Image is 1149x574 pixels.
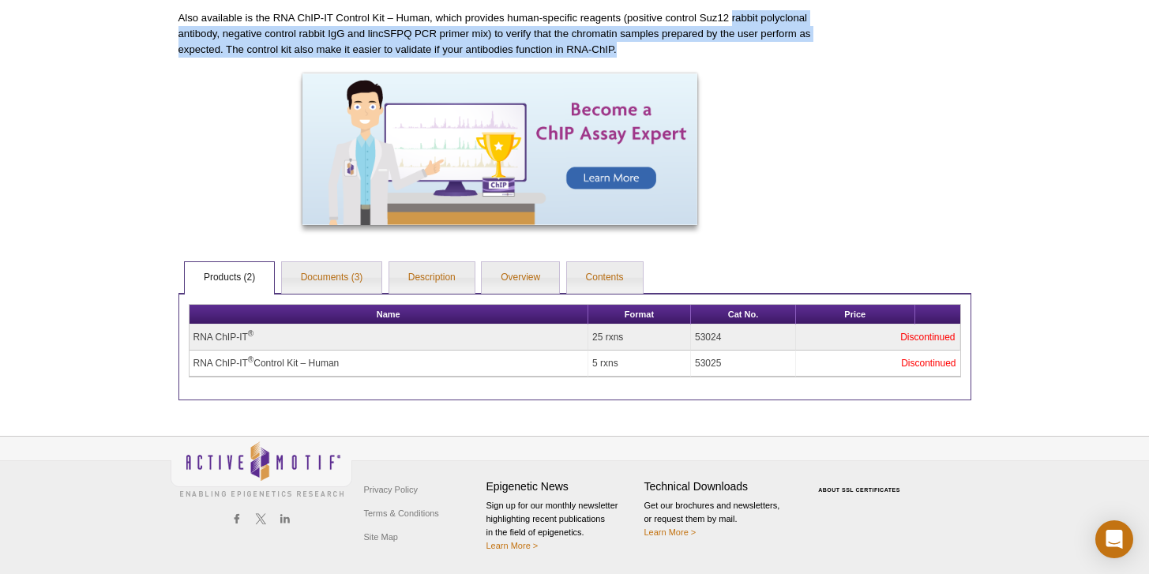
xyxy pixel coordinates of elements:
a: Documents (3) [282,262,382,294]
a: Site Map [360,525,402,549]
p: Also available is the RNA ChIP-IT Control Kit – Human, which provides human-specific reagents (po... [178,10,821,58]
a: Products (2) [185,262,274,294]
td: 25 rxns [588,325,691,351]
a: Overview [482,262,559,294]
a: Terms & Conditions [360,501,443,525]
td: Discontinued [796,325,960,351]
td: 5 rxns [588,351,691,377]
p: Get our brochures and newsletters, or request them by mail. [644,499,794,539]
img: Become a ChIP Assay Expert [302,73,697,225]
th: Price [796,305,915,325]
td: 53025 [691,351,796,377]
a: Description [389,262,475,294]
div: Open Intercom Messenger [1095,520,1133,558]
td: 53024 [691,325,796,351]
h4: Epigenetic News [486,480,636,493]
img: Active Motif, [171,437,352,501]
th: Name [190,305,588,325]
th: Cat No. [691,305,796,325]
a: Privacy Policy [360,478,422,501]
a: ABOUT SSL CERTIFICATES [818,487,900,493]
h4: Technical Downloads [644,480,794,493]
a: Learn More > [486,541,539,550]
p: Sign up for our monthly newsletter highlighting recent publications in the field of epigenetics. [486,499,636,553]
td: RNA ChIP-IT Control Kit – Human [190,351,588,377]
td: RNA ChIP-IT [190,325,588,351]
a: Contents [567,262,643,294]
td: Discontinued [796,351,960,377]
table: Click to Verify - This site chose Symantec SSL for secure e-commerce and confidential communicati... [802,464,921,499]
sup: ® [248,355,253,364]
th: Format [588,305,691,325]
sup: ® [248,329,253,338]
a: Learn More > [644,527,697,537]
